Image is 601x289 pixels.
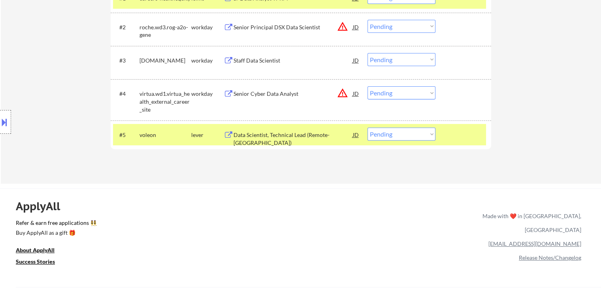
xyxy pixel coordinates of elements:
div: JD [352,20,360,34]
div: workday [191,90,224,98]
div: #2 [119,23,133,31]
button: warning_amber [337,21,348,32]
a: Release Notes/Changelog [519,254,581,261]
div: ApplyAll [16,200,69,213]
div: JD [352,86,360,101]
div: Made with ❤️ in [GEOGRAPHIC_DATA], [GEOGRAPHIC_DATA] [479,209,581,237]
div: JD [352,53,360,67]
div: virtua.wd1.virtua_health_external_career_site [139,90,191,113]
u: About ApplyAll [16,247,55,253]
a: [EMAIL_ADDRESS][DOMAIN_NAME] [488,240,581,247]
div: workday [191,57,224,65]
a: Refer & earn free applications 👯‍♀️ [16,220,317,228]
div: Senior Cyber Data Analyst [234,90,353,98]
div: Buy ApplyAll as a gift 🎁 [16,230,95,236]
div: Senior Principal DSX Data Scientist [234,23,353,31]
a: About ApplyAll [16,246,66,256]
div: workday [191,23,224,31]
div: Data Scientist, Technical Lead (Remote-[GEOGRAPHIC_DATA]) [234,131,353,146]
div: lever [191,131,224,139]
div: voleon [139,131,191,139]
a: Success Stories [16,257,66,267]
u: Success Stories [16,258,55,265]
div: [DOMAIN_NAME] [139,57,191,65]
div: JD [352,127,360,142]
div: Staff Data Scientist [234,57,353,65]
div: roche.wd3.rog-a2o-gene [139,23,191,39]
button: warning_amber [337,87,348,99]
a: Buy ApplyAll as a gift 🎁 [16,228,95,238]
